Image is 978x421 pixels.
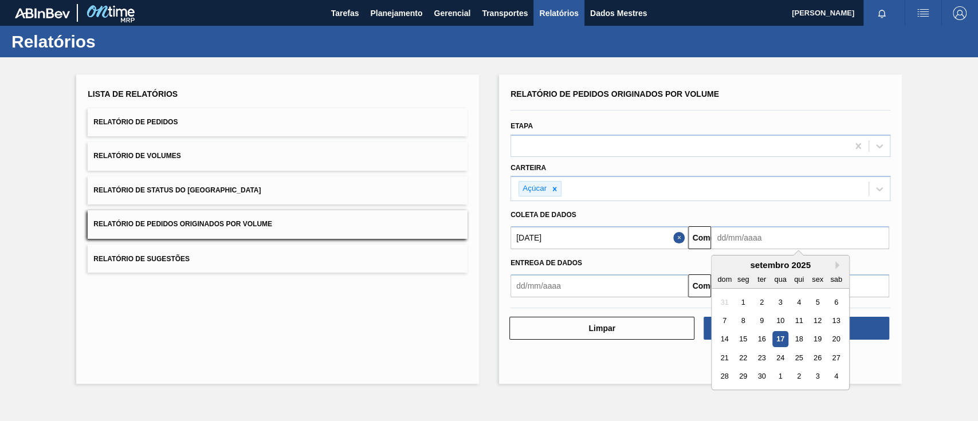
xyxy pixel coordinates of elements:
[331,9,359,18] font: Tarefas
[93,118,178,126] font: Relatório de Pedidos
[15,8,70,18] img: TNhmsLtSVTkK8tSr43FrP2fwEKptu5GPRR3wAAAABJRU5ErkJggg==
[692,233,719,242] font: Comeu
[716,293,846,385] div: month 2025-09
[11,32,96,51] font: Relatórios
[510,164,546,172] font: Carteira
[510,259,582,267] font: Entrega de dados
[754,294,769,310] div: Choose terça-feira, 2 de setembro de 2025
[828,272,844,287] div: sab
[828,369,844,384] div: Choose sábado, 4 de outubro de 2025
[773,332,788,347] div: Choose quarta-feira, 17 de setembro de 2025
[88,108,468,136] button: Relatório de Pedidos
[754,369,769,384] div: Choose terça-feira, 30 de setembro de 2025
[370,9,422,18] font: Planejamento
[704,317,889,340] button: Download
[810,313,826,328] div: Choose sexta-feira, 12 de setembro de 2025
[791,369,807,384] div: Choose quinta-feira, 2 de outubro de 2025
[510,89,719,99] font: Relatório de Pedidos Originados por Volume
[810,294,826,310] div: Choose sexta-feira, 5 de setembro de 2025
[736,272,751,287] div: seg
[791,313,807,328] div: Choose quinta-feira, 11 de setembro de 2025
[791,294,807,310] div: Choose quinta-feira, 4 de setembro de 2025
[828,313,844,328] div: Choose sábado, 13 de setembro de 2025
[791,332,807,347] div: Choose quinta-feira, 18 de setembro de 2025
[510,122,533,130] font: Etapa
[88,142,468,170] button: Relatório de Volumes
[93,254,190,262] font: Relatório de Sugestões
[953,6,967,20] img: Sair
[93,186,261,194] font: Relatório de Status do [GEOGRAPHIC_DATA]
[773,369,788,384] div: Choose quarta-feira, 1 de outubro de 2025
[510,274,688,297] input: dd/mm/aaaa
[88,89,178,99] font: Lista de Relatórios
[736,313,751,328] div: Choose segunda-feira, 8 de setembro de 2025
[916,6,930,20] img: ações do usuário
[93,221,272,229] font: Relatório de Pedidos Originados por Volume
[717,294,732,310] div: Not available domingo, 31 de agosto de 2025
[510,226,688,249] input: dd/mm/aaaa
[482,9,528,18] font: Transportes
[688,274,711,297] button: Comeu
[835,261,843,269] button: Next Month
[754,313,769,328] div: Choose terça-feira, 9 de setembro de 2025
[792,9,854,17] font: [PERSON_NAME]
[736,350,751,365] div: Choose segunda-feira, 22 de setembro de 2025
[754,332,769,347] div: Choose terça-feira, 16 de setembro de 2025
[673,226,688,249] button: Close
[688,226,711,249] button: Comeu
[692,281,719,290] font: Comeu
[88,210,468,238] button: Relatório de Pedidos Originados por Volume
[93,152,180,160] font: Relatório de Volumes
[717,350,732,365] div: Choose domingo, 21 de setembro de 2025
[523,184,547,192] font: Açúcar
[509,317,694,340] button: Limpar
[754,272,769,287] div: ter
[539,9,578,18] font: Relatórios
[711,226,889,249] input: dd/mm/aaaa
[588,324,615,333] font: Limpar
[828,332,844,347] div: Choose sábado, 20 de setembro de 2025
[773,294,788,310] div: Choose quarta-feira, 3 de setembro de 2025
[736,369,751,384] div: Choose segunda-feira, 29 de setembro de 2025
[434,9,470,18] font: Gerencial
[791,272,807,287] div: qui
[736,294,751,310] div: Choose segunda-feira, 1 de setembro de 2025
[754,350,769,365] div: Choose terça-feira, 23 de setembro de 2025
[590,9,647,18] font: Dados Mestres
[88,176,468,204] button: Relatório de Status do [GEOGRAPHIC_DATA]
[717,272,732,287] div: dom
[810,369,826,384] div: Choose sexta-feira, 3 de outubro de 2025
[863,5,900,21] button: Notificações
[510,211,576,219] font: Coleta de dados
[717,332,732,347] div: Choose domingo, 14 de setembro de 2025
[810,332,826,347] div: Choose sexta-feira, 19 de setembro de 2025
[736,332,751,347] div: Choose segunda-feira, 15 de setembro de 2025
[828,350,844,365] div: Choose sábado, 27 de setembro de 2025
[717,313,732,328] div: Choose domingo, 7 de setembro de 2025
[712,260,849,270] div: setembro 2025
[828,294,844,310] div: Choose sábado, 6 de setembro de 2025
[810,350,826,365] div: Choose sexta-feira, 26 de setembro de 2025
[88,245,468,273] button: Relatório de Sugestões
[810,272,826,287] div: sex
[773,313,788,328] div: Choose quarta-feira, 10 de setembro de 2025
[717,369,732,384] div: Choose domingo, 28 de setembro de 2025
[791,350,807,365] div: Choose quinta-feira, 25 de setembro de 2025
[773,272,788,287] div: qua
[773,350,788,365] div: Choose quarta-feira, 24 de setembro de 2025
